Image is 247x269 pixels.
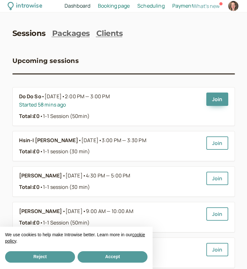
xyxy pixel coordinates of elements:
[137,2,165,10] a: Scheduling
[12,29,46,38] a: Sessions
[81,136,146,145] span: [DATE]
[78,136,81,145] span: •
[40,219,43,226] span: •
[172,2,196,9] span: Payments
[206,207,228,221] a: Join
[193,3,220,10] span: What's new
[52,29,90,38] a: Packages
[98,2,130,10] a: Booking page
[19,93,41,101] b: Do Do So
[86,208,133,215] span: 9:00 AM — 10:00 AM
[19,148,40,155] strong: Total: £0
[19,136,201,156] a: Hsin-I [PERSON_NAME]•[DATE]•3:00 PM — 3:30 PMTotal:£0•1-1 session (30 min)
[137,2,165,9] span: Scheduling
[83,172,86,179] span: •
[99,137,102,144] span: •
[65,2,90,10] a: Dashboard
[193,3,220,9] button: What's new
[40,113,90,120] span: 1-1 Session (50min)
[19,93,201,121] a: Do Do So•[DATE]•2:00 PM — 3:00 PMStarted 58 mins agoTotal:£0•1-1 Session (50min)
[5,251,75,263] button: Reject
[62,93,65,100] span: •
[19,172,62,180] b: [PERSON_NAME]
[40,183,43,190] span: •
[83,208,86,215] span: •
[8,1,42,11] a: introwise
[65,93,110,100] span: 2:00 PM — 3:00 PM
[206,136,228,150] a: Join
[41,93,45,101] span: •
[98,2,130,9] span: Booking page
[86,172,130,179] span: 4:30 PM — 5:00 PM
[19,172,201,191] a: [PERSON_NAME]•[DATE]•4:30 PM — 5:00 PMTotal:£0•1-1 session (30 min)
[62,207,65,216] span: •
[65,207,133,216] span: [DATE]
[19,207,201,227] a: [PERSON_NAME]•[DATE]•9:00 AM — 10:00 AMTotal:£0•1-1 Session (50min)
[40,183,90,190] span: 1-1 session (30 min)
[40,219,90,226] span: 1-1 Session (50min)
[206,243,228,256] a: Join
[16,1,42,11] div: introwise
[19,113,40,120] strong: Total: £0
[5,232,145,244] a: cookie policy
[78,251,148,263] button: Accept
[206,172,228,185] a: Join
[19,207,62,216] b: [PERSON_NAME]
[19,183,40,190] strong: Total: £0
[206,93,228,106] a: Join
[65,172,130,180] span: [DATE]
[172,2,196,10] a: Payments
[40,113,43,120] span: •
[19,219,40,226] strong: Total: £0
[102,137,146,144] span: 3:00 PM — 3:30 PM
[40,148,43,155] span: •
[62,172,65,180] span: •
[40,148,90,155] span: 1-1 session (30 min)
[45,93,110,101] span: [DATE]
[65,2,90,9] span: Dashboard
[12,56,79,66] h3: Upcoming sessions
[19,136,78,145] b: Hsin-I [PERSON_NAME]
[96,29,123,38] a: Clients
[19,101,201,109] div: Started 58 mins ago
[215,238,247,269] iframe: Chat Widget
